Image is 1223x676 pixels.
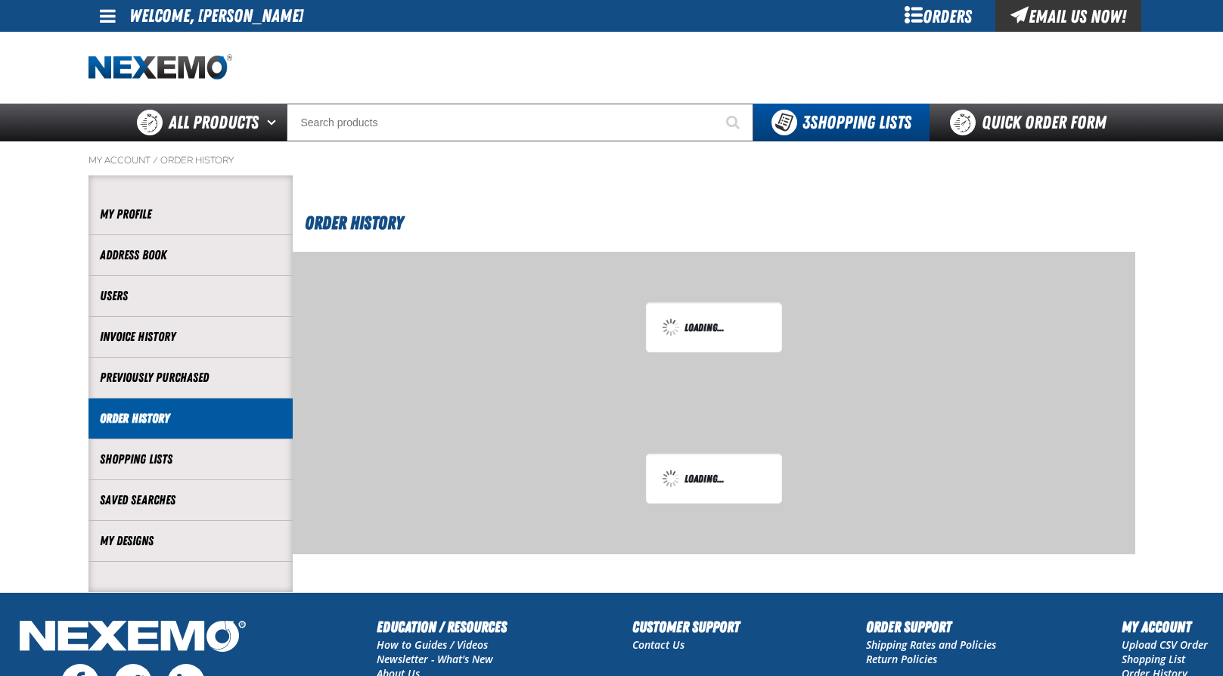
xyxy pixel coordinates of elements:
a: Upload CSV Order [1122,637,1208,652]
span: All Products [169,109,259,136]
a: My Account [88,154,151,166]
span: Order History [305,212,403,234]
a: Saved Searches [100,491,281,509]
a: Shopping Lists [100,451,281,468]
button: You have 3 Shopping Lists. Open to view details [753,104,930,141]
a: Order History [100,410,281,427]
nav: Breadcrumbs [88,154,1135,166]
strong: 3 [802,112,810,133]
a: Invoice History [100,328,281,346]
a: Users [100,287,281,305]
h2: Order Support [866,616,996,638]
a: Contact Us [632,637,684,652]
a: My Designs [100,532,281,550]
button: Open All Products pages [262,104,287,141]
button: Start Searching [715,104,753,141]
img: Nexemo Logo [15,616,250,660]
a: Previously Purchased [100,369,281,386]
h2: Customer Support [632,616,740,638]
a: Home [88,54,232,81]
span: / [153,154,158,166]
a: Shipping Rates and Policies [866,637,996,652]
a: How to Guides / Videos [377,637,488,652]
a: Order History [160,154,234,166]
img: Nexemo logo [88,54,232,81]
h2: Education / Resources [377,616,507,638]
a: Quick Order Form [930,104,1135,141]
div: Loading... [662,318,766,336]
input: Search [287,104,753,141]
div: Loading... [662,470,766,488]
span: Shopping Lists [802,112,911,133]
h2: My Account [1122,616,1208,638]
a: Address Book [100,247,281,264]
a: My Profile [100,206,281,223]
a: Newsletter - What's New [377,652,493,666]
a: Shopping List [1122,652,1185,666]
a: Return Policies [866,652,937,666]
